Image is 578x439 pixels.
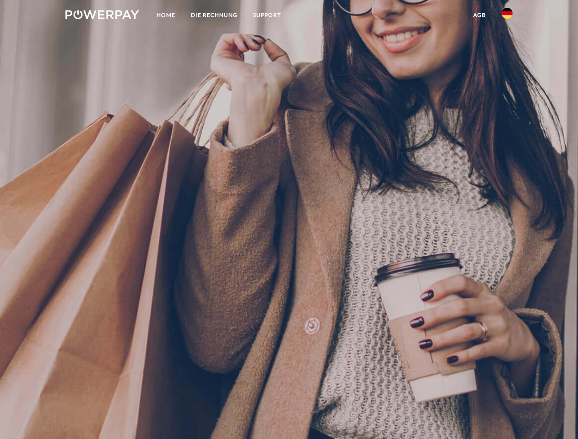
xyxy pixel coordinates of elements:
[149,7,183,23] a: Home
[502,8,513,19] img: de
[465,7,494,23] a: agb
[183,7,245,23] a: DIE RECHNUNG
[65,10,139,19] img: logo-powerpay-white.svg
[245,7,289,23] a: SUPPORT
